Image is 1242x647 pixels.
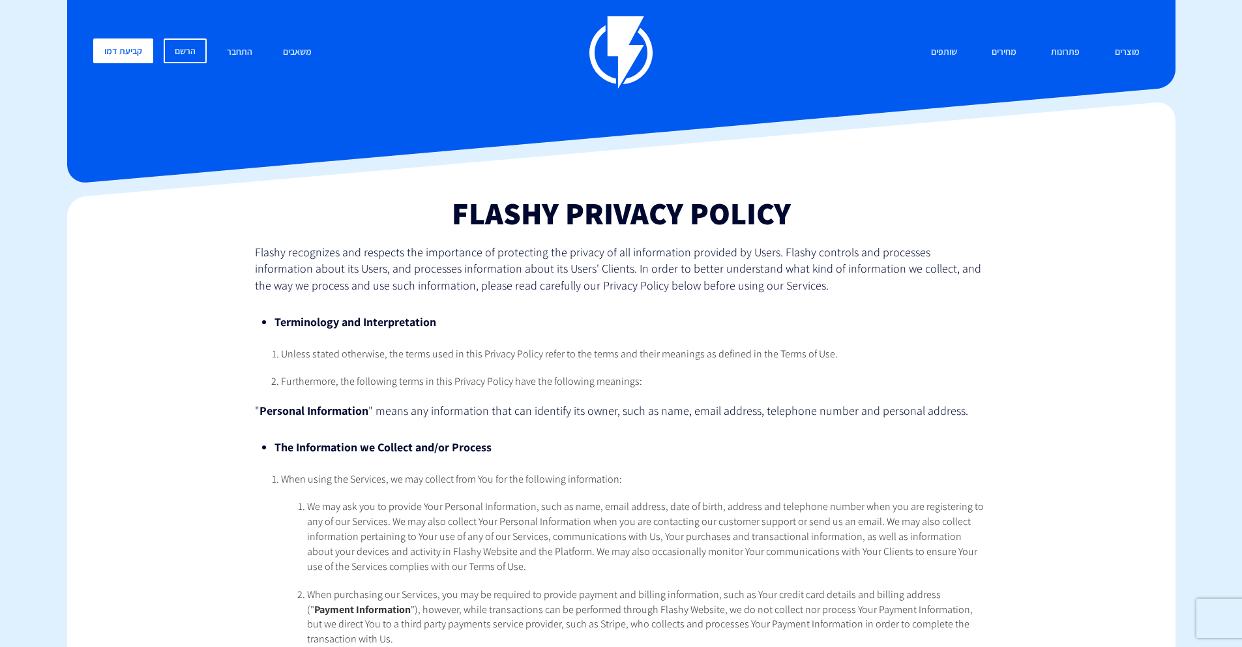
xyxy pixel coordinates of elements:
[93,38,153,63] a: קביעת דמו
[281,347,838,361] span: Unless stated otherwise, the terms used in this Privacy Policy refer to the terms and their meani...
[307,603,973,646] span: "), however, while transactions can be performed through Flashy Website, we do not collect nor pr...
[368,403,968,418] span: " means any information that can identify its owner, such as name, email address, telephone numbe...
[982,38,1026,67] a: מחירים
[1041,38,1089,67] a: פתרונות
[314,603,411,616] strong: Payment Information
[307,500,984,573] span: We may ask you to provide Your Personal Information, such as name, email address, date of birth, ...
[255,403,259,418] span: "
[307,588,941,616] span: When purchasing our Services, you may be required to provide payment and billing information, suc...
[281,374,642,388] span: Furthermore, the following terms in this Privacy Policy have the following meanings:
[217,38,262,67] a: התחבר
[164,38,207,63] a: הרשם
[281,472,622,486] span: When using the Services, we may collect from You for the following information:
[255,245,981,293] span: Flashy recognizes and respects the importance of protecting the privacy of all information provid...
[921,38,967,67] a: שותפים
[274,440,492,455] strong: The Information we Collect and/or Process
[273,38,321,67] a: משאבים
[274,314,436,329] strong: Terminology and Interpretation
[255,196,987,230] h1: Flashy Privacy Policy
[1105,38,1149,67] a: מוצרים
[259,403,368,418] strong: Personal Information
